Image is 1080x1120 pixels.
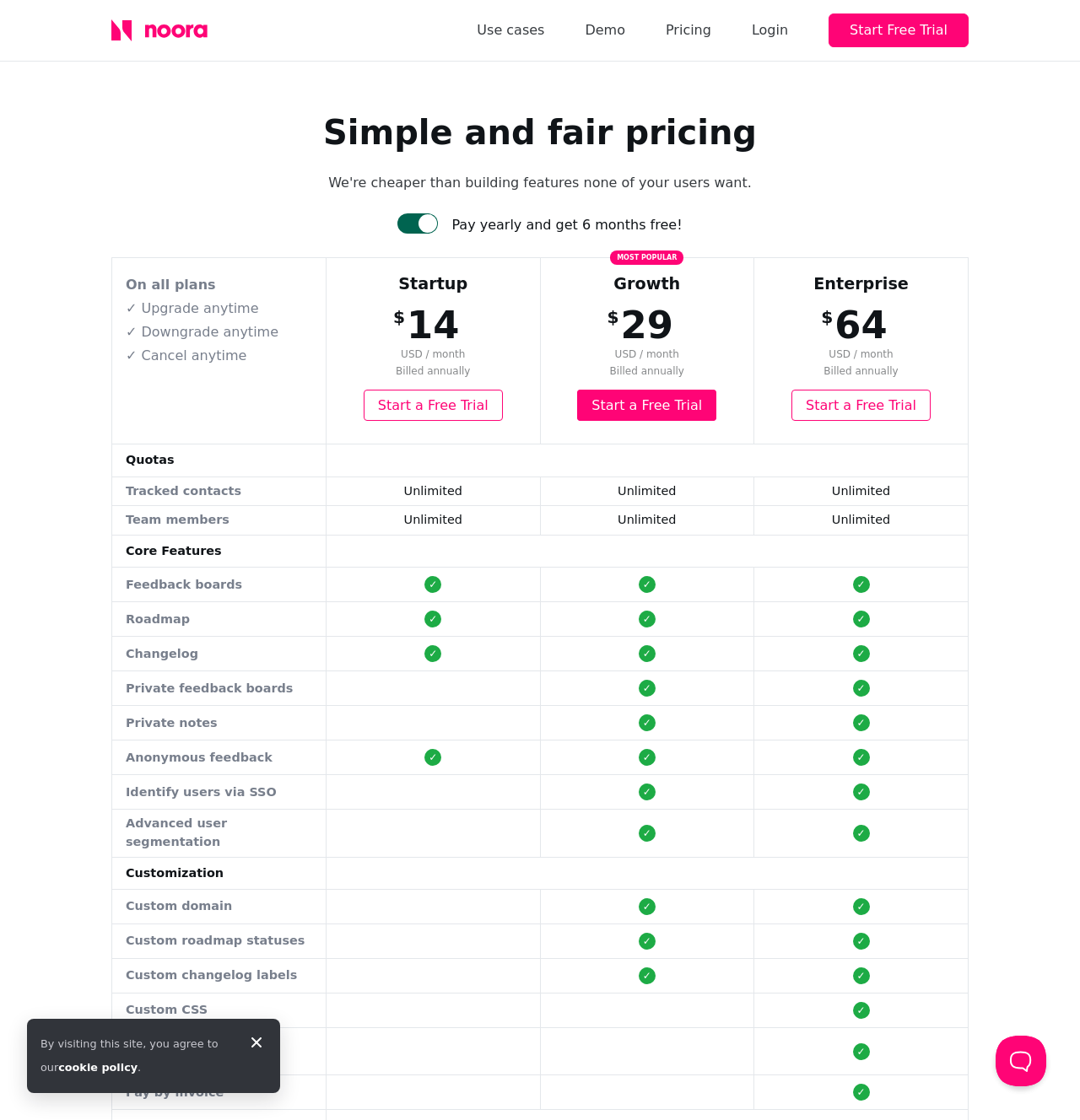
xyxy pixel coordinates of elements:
td: Custom changelog labels [112,959,327,993]
div: ✓ [639,783,656,800]
a: Use cases [477,19,544,42]
div: ✓ [853,1084,870,1101]
span: 29 [621,303,673,347]
div: ✓ [639,749,656,766]
a: Start a Free Trial [791,390,931,421]
td: Changelog [112,637,327,671]
a: Demo [585,19,625,42]
div: ✓ [853,749,870,766]
td: Custom domain [112,890,327,924]
div: ✓ [639,825,656,842]
p: ✓ Downgrade anytime [126,322,312,342]
div: ✓ [853,714,870,731]
td: Roadmap [112,602,327,637]
td: Unlimited [327,477,541,506]
strong: On all plans [126,277,216,293]
span: Billed annually [755,363,967,379]
div: ✓ [639,714,656,731]
div: Login [752,19,788,42]
button: Start Free Trial [829,13,969,47]
div: ✓ [853,933,870,950]
div: ✓ [639,680,656,697]
td: Advanced user segmentation [112,810,327,857]
div: By visiting this site, you agree to our . [40,1032,233,1080]
div: ✓ [853,783,870,800]
td: Team members [112,506,327,536]
div: ✓ [853,645,870,662]
p: ✓ Cancel anytime [126,346,312,366]
a: Start a Free Trial [364,390,503,421]
span: Most popular [610,250,683,265]
span: USD / month [327,347,539,362]
span: USD / month [542,347,753,362]
td: Unlimited [540,477,754,506]
td: Private notes [112,706,327,740]
div: ✓ [853,825,870,842]
div: ✓ [424,611,441,627]
a: Start a Free Trial [577,390,716,421]
span: Billed annually [327,363,539,379]
td: Unlimited [754,477,969,506]
div: Startup [327,272,539,297]
div: ✓ [853,967,870,984]
span: USD / month [755,347,967,362]
div: ✓ [639,576,656,593]
p: ✓ Upgrade anytime [126,299,312,319]
div: ✓ [639,645,656,662]
td: Custom CSS [112,993,327,1028]
td: Identify users via SSO [112,775,327,810]
a: Pricing [666,19,711,42]
p: We're cheaper than building features none of your users want. [111,173,969,193]
span: $ [821,304,833,330]
td: Customization [112,857,327,890]
div: Growth [542,272,753,297]
div: ✓ [853,1043,870,1060]
td: Unlimited [540,506,754,536]
td: Private feedback boards [112,671,327,706]
div: ✓ [853,898,870,915]
span: 64 [834,303,887,347]
h1: Simple and fair pricing [111,112,969,153]
span: Billed annually [542,363,753,379]
iframe: Help Scout Beacon - Open [996,1036,1046,1086]
span: $ [393,304,405,330]
td: Anonymous feedback [112,740,327,775]
div: ✓ [424,645,441,662]
div: ✓ [853,1002,870,1019]
div: ✓ [639,611,656,627]
div: ✓ [639,967,656,984]
div: ✓ [853,611,870,627]
td: Unlimited [327,506,541,536]
div: ✓ [853,680,870,697]
td: Unlimited [754,506,969,536]
div: Enterprise [755,272,967,297]
td: Feedback boards [112,568,327,602]
div: ✓ [424,576,441,593]
div: ✓ [424,749,441,766]
td: Core Features [112,535,327,568]
div: Pay yearly and get 6 months free! [451,213,682,237]
td: Tracked contacts [112,477,327,506]
td: Quotas [112,444,327,477]
a: cookie policy [58,1061,138,1074]
span: 14 [407,303,459,347]
div: ✓ [639,933,656,950]
div: ✓ [853,576,870,593]
div: ✓ [639,898,656,915]
td: Custom roadmap statuses [112,924,327,959]
span: $ [607,304,619,330]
